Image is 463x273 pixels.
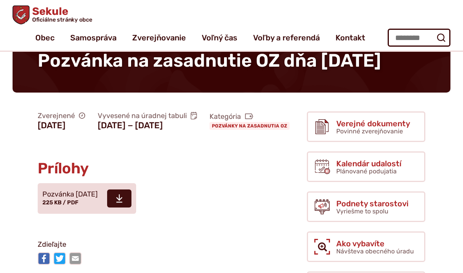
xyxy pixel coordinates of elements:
[42,199,78,206] span: 225 KB / PDF
[38,183,136,214] a: Pozvánka [DATE] 225 KB / PDF
[13,5,29,24] img: Prejsť na domovskú stránku
[336,159,401,168] span: Kalendár udalostí
[307,191,425,222] a: Podnety starostovi Vyriešme to spolu
[38,239,307,251] p: Zdieľajte
[70,27,117,49] a: Samospráva
[336,127,403,135] span: Povinné zverejňovanie
[253,27,320,49] a: Voľby a referendá
[336,239,414,248] span: Ako vybavíte
[202,27,237,49] a: Voľný čas
[336,248,414,255] span: Návšteva obecného úradu
[307,231,425,262] a: Ako vybavíte Návšteva obecného úradu
[35,27,55,49] a: Obec
[336,119,410,128] span: Verejné dokumenty
[210,122,290,130] a: Pozvánky na zasadnutia OZ
[132,27,186,49] a: Zverejňovanie
[336,199,408,208] span: Podnety starostovi
[42,191,98,198] span: Pozvánka [DATE]
[38,160,307,177] h2: Prílohy
[210,112,293,121] span: Kategória
[98,120,197,131] figcaption: [DATE] − [DATE]
[335,27,365,49] a: Kontakt
[13,5,92,24] a: Logo Sekule, prejsť na domovskú stránku.
[38,252,50,265] img: Zdieľať na Facebooku
[53,252,66,265] img: Zdieľať na Twitteri
[69,252,82,265] img: Zdieľať e-mailom
[98,111,197,120] span: Vyvesené na úradnej tabuli
[38,111,85,120] span: Zverejnené
[32,17,93,22] span: Oficiálne stránky obce
[307,151,425,182] a: Kalendár udalostí Plánované podujatia
[336,167,397,175] span: Plánované podujatia
[307,111,425,142] a: Verejné dokumenty Povinné zverejňovanie
[38,50,381,71] span: Pozvánka na zasadnutie OZ dňa [DATE]
[336,207,388,215] span: Vyriešme to spolu
[29,6,92,23] span: Sekule
[38,120,85,131] figcaption: [DATE]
